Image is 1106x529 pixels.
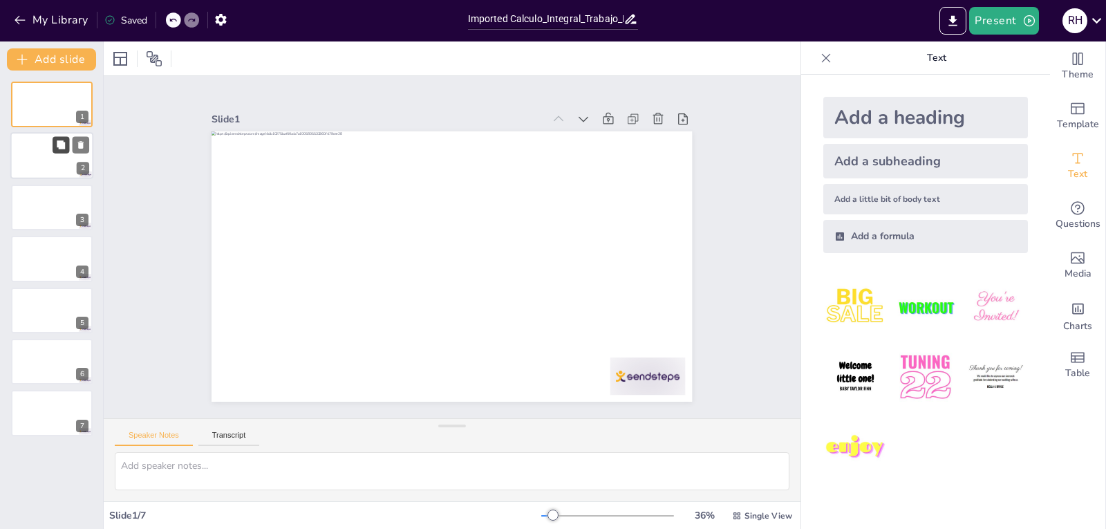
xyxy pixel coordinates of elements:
[1050,290,1105,340] div: Add charts and graphs
[11,288,93,333] div: 5
[1063,319,1092,334] span: Charts
[77,163,89,175] div: 2
[688,509,721,522] div: 36 %
[1062,67,1094,82] span: Theme
[76,317,88,329] div: 5
[76,420,88,432] div: 7
[73,137,89,154] button: Delete Slide
[1050,141,1105,191] div: Add text boxes
[1062,8,1087,33] div: R H
[1065,266,1091,281] span: Media
[939,7,966,35] button: Export to PowerPoint
[76,111,88,123] div: 1
[1050,191,1105,241] div: Get real-time input from your audience
[837,41,1036,75] p: Text
[893,275,957,340] img: 2.jpeg
[893,345,957,409] img: 5.jpeg
[1062,7,1087,35] button: R H
[744,510,792,521] span: Single View
[7,48,96,71] button: Add slide
[11,339,93,384] div: 6
[1056,216,1100,232] span: Questions
[10,133,93,180] div: 2
[1050,41,1105,91] div: Change the overall theme
[823,220,1028,253] div: Add a formula
[823,144,1028,178] div: Add a subheading
[198,431,260,446] button: Transcript
[1065,366,1090,381] span: Table
[109,48,131,70] div: Layout
[468,9,624,29] input: Insert title
[146,50,162,67] span: Position
[964,345,1028,409] img: 6.jpeg
[1050,340,1105,390] div: Add a table
[969,7,1038,35] button: Present
[53,137,69,154] button: Duplicate Slide
[10,9,94,31] button: My Library
[115,431,193,446] button: Speaker Notes
[11,390,93,436] div: 7
[76,368,88,380] div: 6
[11,185,93,230] div: 3
[823,184,1028,214] div: Add a little bit of body text
[11,82,93,127] div: 1
[1068,167,1087,182] span: Text
[1050,91,1105,141] div: Add ready made slides
[823,345,888,409] img: 4.jpeg
[11,236,93,281] div: 4
[76,214,88,226] div: 3
[823,416,888,480] img: 7.jpeg
[1057,117,1099,132] span: Template
[104,14,147,27] div: Saved
[109,509,541,522] div: Slide 1 / 7
[1050,241,1105,290] div: Add images, graphics, shapes or video
[964,275,1028,340] img: 3.jpeg
[76,266,88,278] div: 4
[823,97,1028,138] div: Add a heading
[823,275,888,340] img: 1.jpeg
